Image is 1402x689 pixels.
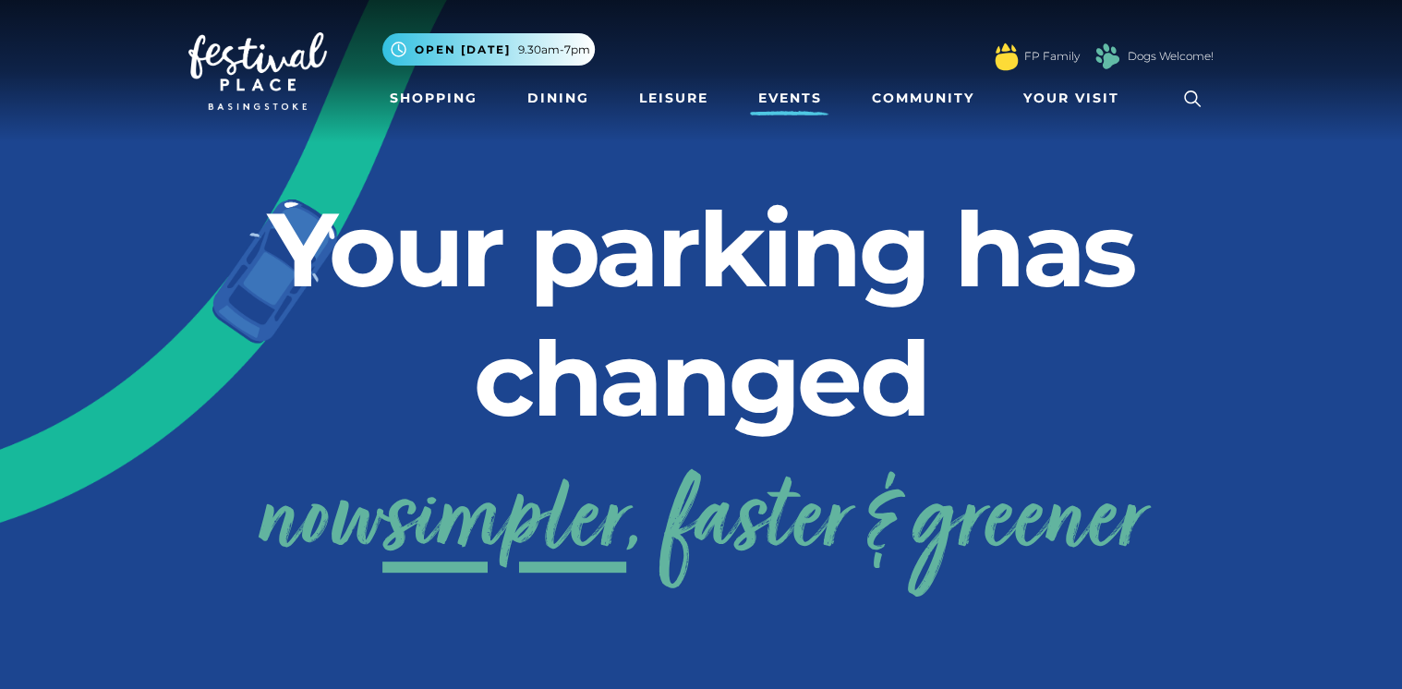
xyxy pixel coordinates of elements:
[258,450,1144,598] a: nowsimpler, faster & greener
[1016,81,1136,115] a: Your Visit
[382,33,595,66] button: Open [DATE] 9.30am-7pm
[520,81,597,115] a: Dining
[382,81,485,115] a: Shopping
[864,81,981,115] a: Community
[1128,48,1214,65] a: Dogs Welcome!
[750,81,828,115] a: Events
[1023,89,1119,108] span: Your Visit
[415,42,511,58] span: Open [DATE]
[1024,48,1080,65] a: FP Family
[382,450,626,598] span: simpler
[518,42,590,58] span: 9.30am-7pm
[188,32,327,110] img: Festival Place Logo
[632,81,716,115] a: Leisure
[188,185,1214,443] h2: Your parking has changed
